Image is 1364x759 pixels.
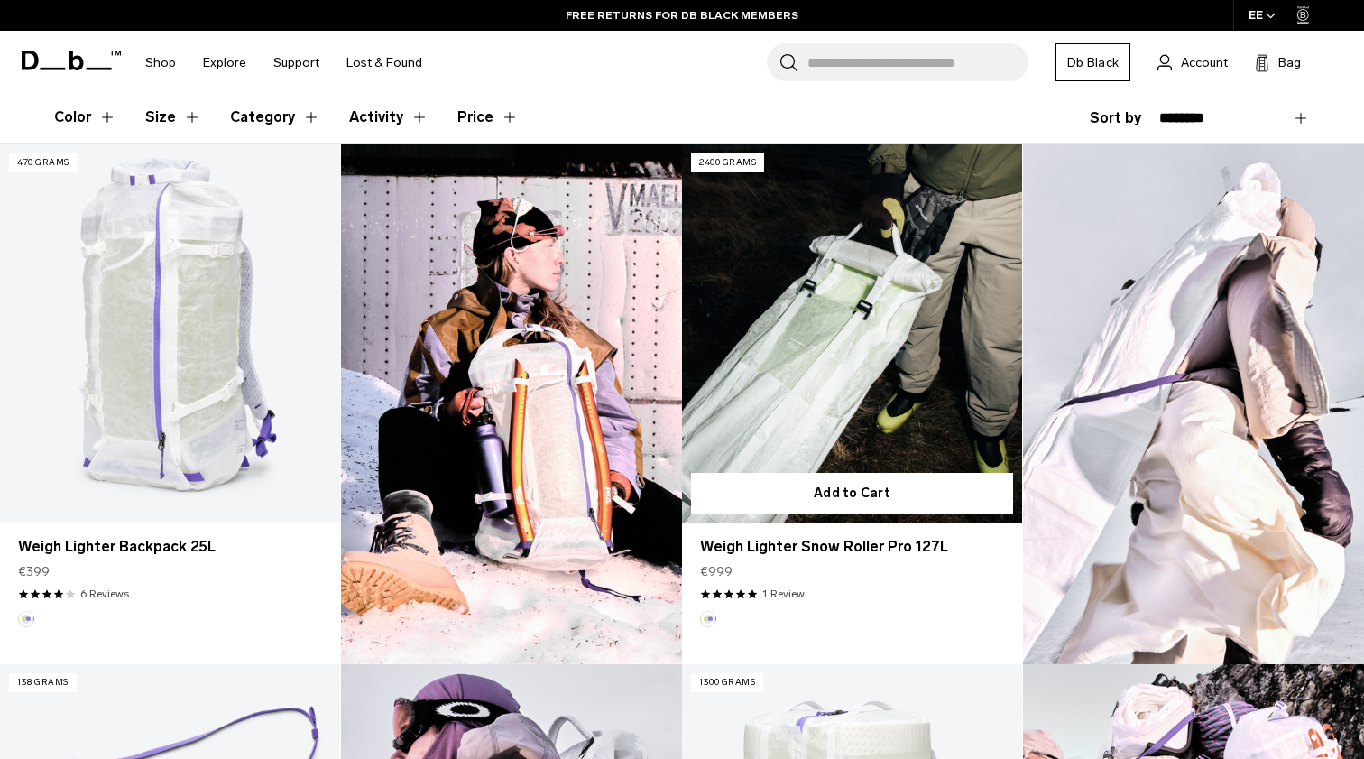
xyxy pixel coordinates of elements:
img: Content block image [341,144,682,664]
p: 2400 grams [691,153,764,172]
button: Aurora [18,611,34,627]
p: 138 grams [9,673,77,692]
a: Weigh Lighter Snow Roller Pro 127L [682,144,1022,523]
a: Support [273,31,319,95]
button: Toggle Filter [145,91,201,143]
a: Weigh Lighter Snow Roller Pro 127L [700,536,1004,558]
span: Account [1181,53,1228,72]
button: Add to Cart [691,473,1013,514]
a: Explore [203,31,246,95]
button: Bag [1255,51,1301,73]
button: Aurora [700,611,716,627]
a: Weigh Lighter Backpack 25L [18,536,322,558]
a: Shop [145,31,176,95]
p: 1300 grams [691,673,763,692]
a: Lost & Found [346,31,422,95]
a: Db Black [1055,43,1130,81]
button: Toggle Price [457,91,519,143]
button: Toggle Filter [54,91,116,143]
a: FREE RETURNS FOR DB BLACK MEMBERS [566,7,798,23]
button: Toggle Filter [230,91,320,143]
a: 6 reviews [80,586,129,602]
span: Bag [1278,53,1301,72]
p: 470 grams [9,153,78,172]
nav: Main Navigation [132,31,436,95]
img: Content block image [1023,144,1364,664]
a: 1 reviews [762,586,805,602]
span: €399 [18,562,50,581]
span: €999 [700,562,733,581]
a: Account [1157,51,1228,73]
button: Toggle Filter [349,91,429,143]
